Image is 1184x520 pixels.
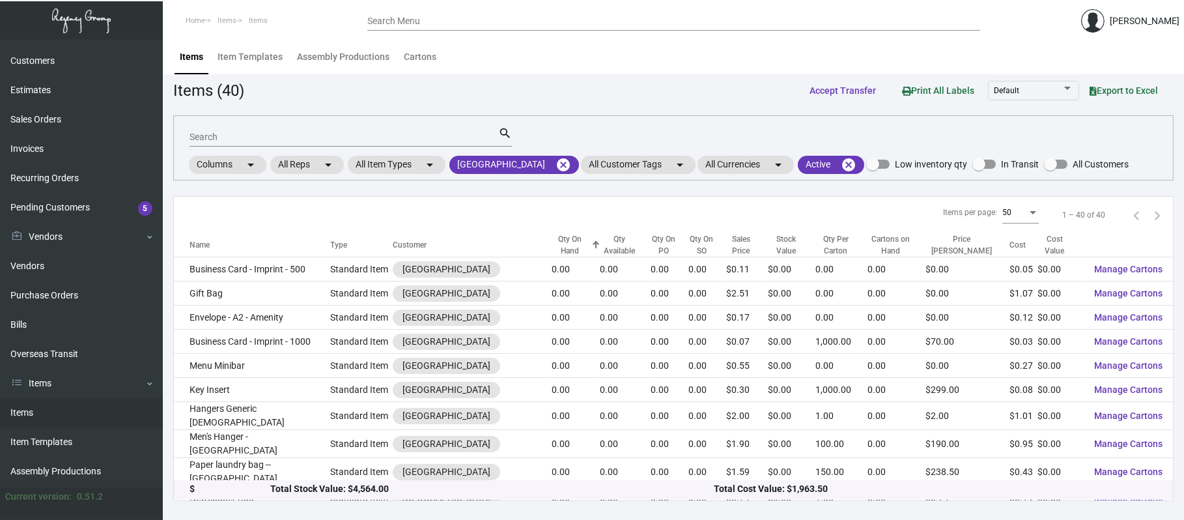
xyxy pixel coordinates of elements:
[249,16,268,25] span: Items
[422,157,438,173] mat-icon: arrow_drop_down
[552,330,600,354] td: 0.00
[688,233,726,257] div: Qty On SO
[688,354,726,378] td: 0.00
[330,378,393,402] td: Standard Item
[768,354,816,378] td: $0.00
[600,354,651,378] td: 0.00
[726,430,768,458] td: $1.90
[726,233,756,257] div: Sales Price
[726,378,768,402] td: $0.30
[1002,209,1039,218] mat-select: Items per page:
[600,233,651,257] div: Qty Available
[174,330,330,354] td: Business Card - Imprint - 1000
[600,430,651,458] td: 0.00
[768,257,816,282] td: $0.00
[867,233,914,257] div: Cartons on Hand
[1009,458,1037,486] td: $0.43
[1084,378,1173,401] button: Manage Cartons
[174,458,330,486] td: Paper laundry bag -- [GEOGRAPHIC_DATA]
[1090,85,1158,96] span: Export to Excel
[402,311,490,325] div: [GEOGRAPHIC_DATA]
[688,378,726,402] td: 0.00
[270,483,714,497] div: Total Stock Value: $4,564.00
[330,402,393,430] td: Standard Item
[867,430,925,458] td: 0.00
[600,402,651,430] td: 0.00
[810,85,876,96] span: Accept Transfer
[330,330,393,354] td: Standard Item
[330,239,393,251] div: Type
[402,359,490,373] div: [GEOGRAPHIC_DATA]
[651,282,688,306] td: 0.00
[1094,384,1163,395] span: Manage Cartons
[925,233,998,257] div: Price [PERSON_NAME]
[816,306,867,330] td: 0.00
[816,330,867,354] td: 1,000.00
[600,378,651,402] td: 0.00
[404,50,436,64] div: Cartons
[1062,209,1105,221] div: 1 – 40 of 40
[449,156,579,174] mat-chip: [GEOGRAPHIC_DATA]
[816,354,867,378] td: 0.00
[816,402,867,430] td: 1.00
[186,16,205,25] span: Home
[1009,402,1037,430] td: $1.01
[1037,378,1084,402] td: $0.00
[600,257,651,282] td: 0.00
[330,458,393,486] td: Standard Item
[1073,156,1129,172] span: All Customers
[726,233,768,257] div: Sales Price
[768,306,816,330] td: $0.00
[1009,378,1037,402] td: $0.08
[1001,156,1039,172] span: In Transit
[1009,330,1037,354] td: $0.03
[189,156,266,174] mat-chip: Columns
[552,306,600,330] td: 0.00
[330,430,393,458] td: Standard Item
[174,354,330,378] td: Menu Minibar
[1079,79,1168,102] button: Export to Excel
[1084,432,1173,455] button: Manage Cartons
[1084,306,1173,329] button: Manage Cartons
[402,383,490,397] div: [GEOGRAPHIC_DATA]
[1009,282,1037,306] td: $1.07
[726,354,768,378] td: $0.55
[330,257,393,282] td: Standard Item
[402,287,490,300] div: [GEOGRAPHIC_DATA]
[651,402,688,430] td: 0.00
[330,282,393,306] td: Standard Item
[297,50,389,64] div: Assembly Productions
[330,239,347,251] div: Type
[867,458,925,486] td: 0.00
[867,257,925,282] td: 0.00
[1084,282,1173,305] button: Manage Cartons
[651,233,688,257] div: Qty On PO
[190,239,330,251] div: Name
[867,233,925,257] div: Cartons on Hand
[174,282,330,306] td: Gift Bag
[726,257,768,282] td: $0.11
[243,157,259,173] mat-icon: arrow_drop_down
[1037,257,1084,282] td: $0.00
[552,430,600,458] td: 0.00
[402,465,490,479] div: [GEOGRAPHIC_DATA]
[925,354,1009,378] td: $0.00
[270,156,344,174] mat-chip: All Reps
[688,306,726,330] td: 0.00
[726,402,768,430] td: $2.00
[1009,354,1037,378] td: $0.27
[698,156,794,174] mat-chip: All Currencies
[1094,312,1163,323] span: Manage Cartons
[190,239,210,251] div: Name
[925,233,1009,257] div: Price [PERSON_NAME]
[902,85,974,96] span: Print All Labels
[600,233,640,257] div: Qty Available
[174,257,330,282] td: Business Card - Imprint - 500
[651,233,677,257] div: Qty On PO
[1094,360,1163,371] span: Manage Cartons
[925,378,1009,402] td: $299.00
[1037,233,1084,257] div: Cost Value
[1094,467,1163,477] span: Manage Cartons
[651,430,688,458] td: 0.00
[180,50,203,64] div: Items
